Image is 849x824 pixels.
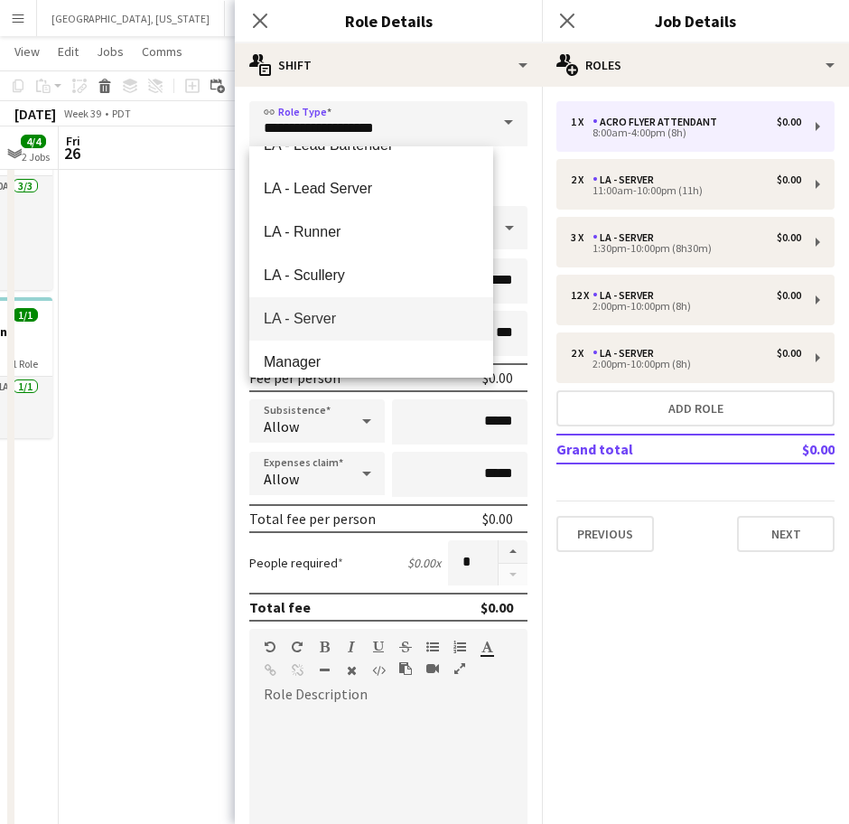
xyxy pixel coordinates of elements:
button: Text Color [480,640,493,654]
button: [GEOGRAPHIC_DATA], [US_STATE] [225,1,413,36]
span: LA - Scullery [264,267,479,284]
button: Horizontal Line [318,663,331,678]
div: 2:00pm-10:00pm (8h) [571,302,801,311]
div: LA - Server [592,173,661,186]
button: Paste as plain text [399,661,412,676]
a: Comms [135,40,190,63]
div: 3 x [571,231,592,244]
span: 1 Role [12,357,38,370]
div: $0.00 [480,598,513,616]
button: Insert video [426,661,439,676]
button: HTML Code [372,663,385,678]
button: [GEOGRAPHIC_DATA], [US_STATE] [37,1,225,36]
button: Underline [372,640,385,654]
div: $0.00 [777,289,801,302]
div: LA - Server [592,289,661,302]
h3: Role Details [235,9,542,33]
button: Ordered List [453,640,466,654]
td: Grand total [556,435,750,463]
span: View [14,43,40,60]
label: People required [249,555,343,571]
div: 12 x [571,289,592,302]
button: Unordered List [426,640,439,654]
span: Edit [58,43,79,60]
span: 1/1 [13,308,38,322]
div: [DATE] [14,105,56,123]
div: Roles [542,43,849,87]
div: 1:30pm-10:00pm (8h30m) [571,244,801,253]
a: Edit [51,40,86,63]
button: Add role [556,390,835,426]
button: Clear Formatting [345,663,358,678]
div: Total fee per person [249,510,376,528]
div: 2 x [571,173,592,186]
button: Redo [291,640,303,654]
div: LA - Server [592,347,661,360]
span: LA - Runner [264,223,479,240]
div: 11:00am-10:00pm (11h) [571,186,801,195]
div: $0.00 [482,369,513,387]
div: 2:00pm-10:00pm (8h) [571,360,801,369]
span: 26 [63,143,80,164]
div: $0.00 [482,510,513,528]
button: Italic [345,640,358,654]
button: Fullscreen [453,661,466,676]
div: 2 x [571,347,592,360]
div: 2 Jobs [22,150,50,164]
div: 8:00am-4:00pm (8h) [571,128,801,137]
button: Bold [318,640,331,654]
span: Manager [264,353,479,370]
button: Undo [264,640,276,654]
div: LA - Server [592,231,661,244]
span: LA - Lead Server [264,180,479,197]
td: $0.00 [750,435,835,463]
div: $0.00 [777,231,801,244]
button: Next [737,516,835,552]
div: $0.00 [777,116,801,128]
div: Fee per person [249,369,341,387]
span: Comms [142,43,182,60]
button: Increase [499,540,527,564]
a: View [7,40,47,63]
div: $0.00 x [407,555,441,571]
a: Jobs [89,40,131,63]
div: $0.00 [777,173,801,186]
span: Allow [264,470,299,488]
span: Allow [264,417,299,435]
div: PDT [112,107,131,120]
button: Previous [556,516,654,552]
button: Strikethrough [399,640,412,654]
div: Acro Flyer Attendant [592,116,724,128]
span: 4/4 [21,135,46,148]
div: $0.00 [777,347,801,360]
span: Week 39 [60,107,105,120]
span: Fri [66,133,80,149]
div: Shift [235,43,542,87]
div: Total fee [249,598,311,616]
h3: Job Details [542,9,849,33]
span: Jobs [97,43,124,60]
span: LA - Server [264,310,479,327]
div: 1 x [571,116,592,128]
